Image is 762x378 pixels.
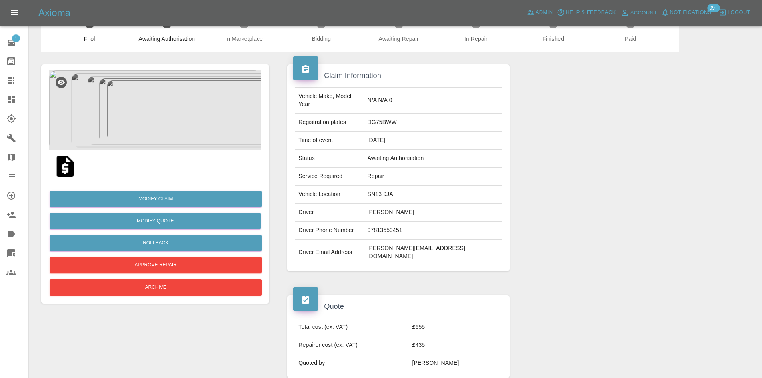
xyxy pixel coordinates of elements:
[409,354,502,372] td: [PERSON_NAME]
[364,132,502,150] td: [DATE]
[50,235,262,251] button: Rollback
[295,222,364,240] td: Driver Phone Number
[50,279,262,296] button: Archive
[364,222,502,240] td: 07813559451
[295,336,409,354] td: Repairer cost (ex. VAT)
[659,6,714,19] button: Notifications
[286,35,357,43] span: Bidding
[295,132,364,150] td: Time of event
[670,8,712,17] span: Notifications
[707,4,720,12] span: 99+
[295,114,364,132] td: Registration plates
[364,150,502,168] td: Awaiting Authorisation
[295,186,364,204] td: Vehicle Location
[52,154,78,179] img: qt_1SD5LuA4aDea5wMjVfoceCQ4
[409,336,502,354] td: £435
[50,213,261,229] button: Modify Quote
[295,88,364,114] td: Vehicle Make, Model, Year
[555,6,618,19] button: Help & Feedback
[728,8,750,17] span: Logout
[131,35,202,43] span: Awaiting Authorisation
[295,354,409,372] td: Quoted by
[364,186,502,204] td: SN13 9JA
[363,35,434,43] span: Awaiting Repair
[518,35,588,43] span: Finished
[208,35,279,43] span: In Marketplace
[295,168,364,186] td: Service Required
[364,240,502,265] td: [PERSON_NAME][EMAIL_ADDRESS][DOMAIN_NAME]
[50,257,262,273] button: Approve Repair
[38,6,70,19] h5: Axioma
[12,34,20,42] span: 1
[54,35,125,43] span: Fnol
[50,191,262,207] a: Modify Claim
[295,204,364,222] td: Driver
[293,70,503,81] h4: Claim Information
[364,88,502,114] td: N/A N/A 0
[536,8,553,17] span: Admin
[440,35,511,43] span: In Repair
[5,3,24,22] button: Open drawer
[49,70,261,150] img: 581b9d3e-beb5-477f-994c-3086b475c39f
[566,8,616,17] span: Help & Feedback
[630,8,657,18] span: Account
[293,301,503,312] h4: Quote
[364,114,502,132] td: DG75BWW
[295,150,364,168] td: Status
[295,240,364,265] td: Driver Email Address
[295,318,409,336] td: Total cost (ex. VAT)
[595,35,666,43] span: Paid
[364,168,502,186] td: Repair
[717,6,752,19] button: Logout
[525,6,555,19] a: Admin
[364,204,502,222] td: [PERSON_NAME]
[409,318,502,336] td: £655
[618,6,659,19] a: Account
